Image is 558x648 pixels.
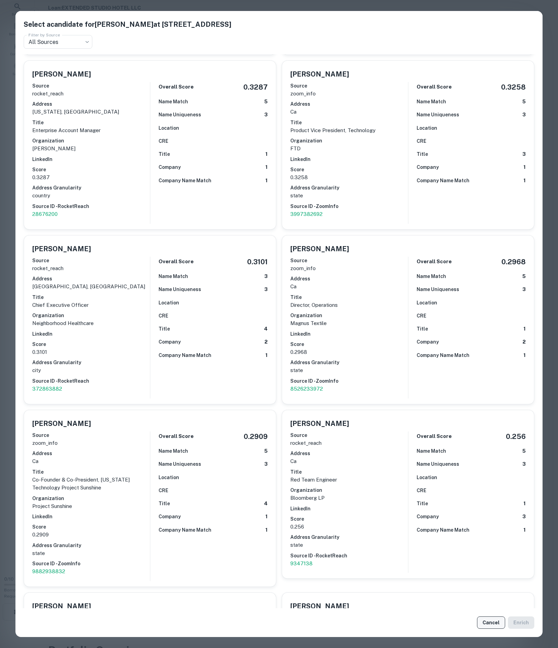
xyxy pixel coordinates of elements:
[159,150,170,158] h6: Title
[290,450,408,457] h6: Address
[159,460,201,468] h6: Name Uniqueness
[32,137,150,144] h6: Organization
[417,286,459,293] h6: Name Uniqueness
[417,299,437,306] h6: Location
[32,312,150,319] h6: Organization
[264,98,268,106] h6: 5
[159,474,179,481] h6: Location
[32,523,150,531] h6: Score
[524,593,558,626] iframe: Chat Widget
[265,163,268,171] h6: 1
[417,111,459,118] h6: Name Uniqueness
[290,359,408,366] h6: Address Granularity
[24,19,534,30] h5: Select a candidate for [PERSON_NAME] at [STREET_ADDRESS]
[506,431,526,442] h5: 0.256
[32,282,150,291] p: [GEOGRAPHIC_DATA], [GEOGRAPHIC_DATA]
[32,144,150,153] p: [PERSON_NAME]
[290,275,408,282] h6: Address
[32,549,150,557] p: state
[264,286,268,293] h6: 3
[523,163,526,171] h6: 1
[417,474,437,481] h6: Location
[290,192,408,200] p: state
[290,330,408,338] h6: LinkedIn
[32,100,150,108] h6: Address
[417,150,428,158] h6: Title
[32,330,150,338] h6: LinkedIn
[159,487,168,494] h6: CRE
[32,90,150,98] p: rocket_reach
[523,500,526,508] h6: 1
[32,439,150,447] p: zoom_info
[290,541,408,549] p: state
[32,126,150,135] p: Enterprise Account Manager
[290,559,408,568] p: 9347138
[417,177,469,184] h6: Company Name Match
[522,273,526,280] h6: 5
[290,340,408,348] h6: Score
[523,338,526,346] h6: 2
[523,177,526,185] h6: 1
[32,502,150,510] p: Project Sunshine
[28,32,60,38] label: Filter by Source
[32,450,150,457] h6: Address
[417,137,426,145] h6: CRE
[290,431,408,439] h6: Source
[290,377,408,385] h6: Source ID - ZoomInfo
[290,301,408,309] p: Director, Operations
[159,98,188,105] h6: Name Match
[290,366,408,374] p: state
[32,495,150,502] h6: Organization
[32,257,150,264] h6: Source
[264,460,268,468] h6: 3
[290,100,408,108] h6: Address
[290,601,349,611] h5: [PERSON_NAME]
[522,286,526,293] h6: 3
[290,126,408,135] p: Product Vice President, Technology
[32,275,150,282] h6: Address
[159,432,194,440] h6: Overall Score
[32,166,150,173] h6: Score
[290,257,408,264] h6: Source
[290,468,408,476] h6: Title
[264,447,268,455] h6: 5
[159,137,168,145] h6: CRE
[32,542,150,549] h6: Address Granularity
[417,312,426,320] h6: CRE
[417,487,426,494] h6: CRE
[265,177,268,185] h6: 1
[159,500,170,507] h6: Title
[264,273,268,280] h6: 3
[32,601,91,611] h5: [PERSON_NAME]
[522,111,526,119] h6: 3
[159,526,211,534] h6: Company Name Match
[265,526,268,534] h6: 1
[32,531,150,539] p: 0.2909
[417,273,446,280] h6: Name Match
[159,83,194,91] h6: Overall Score
[417,513,439,520] h6: Company
[290,264,408,273] p: zoom_info
[290,312,408,319] h6: Organization
[417,432,452,440] h6: Overall Score
[290,184,408,192] h6: Address Granularity
[32,567,150,576] a: 9882938832
[417,258,452,266] h6: Overall Score
[417,526,469,534] h6: Company Name Match
[32,82,150,90] h6: Source
[290,137,408,144] h6: Organization
[159,338,181,346] h6: Company
[290,385,408,393] p: 8526233972
[417,338,439,346] h6: Company
[24,35,92,49] div: All Sources
[32,108,150,116] p: [US_STATE], [GEOGRAPHIC_DATA]
[290,90,408,98] p: zoom_info
[32,119,150,126] h6: Title
[159,447,188,455] h6: Name Match
[290,476,408,484] p: Red Team Engineer
[32,155,150,163] h6: LinkedIn
[32,560,150,567] h6: Source ID - ZoomInfo
[159,286,201,293] h6: Name Uniqueness
[265,150,268,158] h6: 1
